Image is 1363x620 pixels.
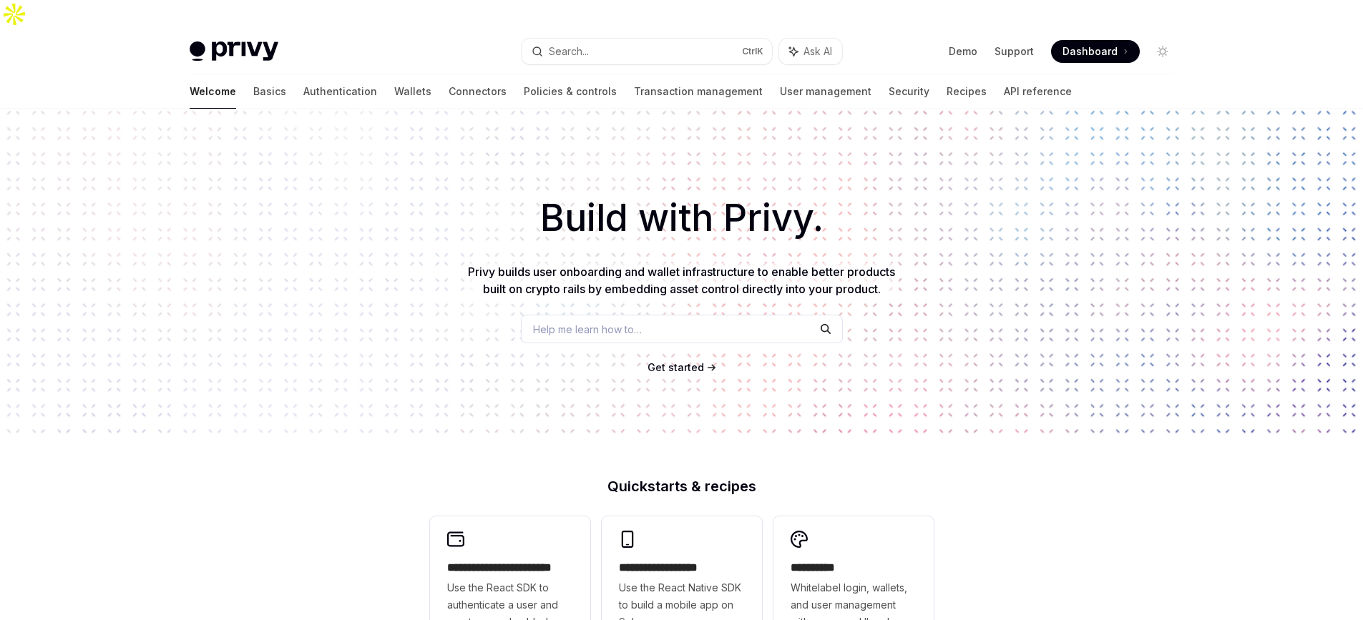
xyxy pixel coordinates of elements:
[23,190,1340,246] h1: Build with Privy.
[949,44,977,59] a: Demo
[648,361,704,373] span: Get started
[803,44,832,59] span: Ask AI
[522,39,772,64] button: Search...CtrlK
[742,46,763,57] span: Ctrl K
[634,74,763,109] a: Transaction management
[449,74,507,109] a: Connectors
[524,74,617,109] a: Policies & controls
[468,265,895,296] span: Privy builds user onboarding and wallet infrastructure to enable better products built on crypto ...
[430,479,934,493] h2: Quickstarts & recipes
[533,322,642,337] span: Help me learn how to…
[190,41,278,61] img: light logo
[1151,40,1174,63] button: Toggle dark mode
[1004,74,1072,109] a: API reference
[947,74,987,109] a: Recipes
[780,74,871,109] a: User management
[303,74,377,109] a: Authentication
[648,360,704,375] a: Get started
[995,44,1034,59] a: Support
[1051,40,1140,63] a: Dashboard
[779,39,842,64] button: Ask AI
[253,74,286,109] a: Basics
[1062,44,1118,59] span: Dashboard
[190,74,236,109] a: Welcome
[549,43,589,60] div: Search...
[889,74,929,109] a: Security
[394,74,431,109] a: Wallets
